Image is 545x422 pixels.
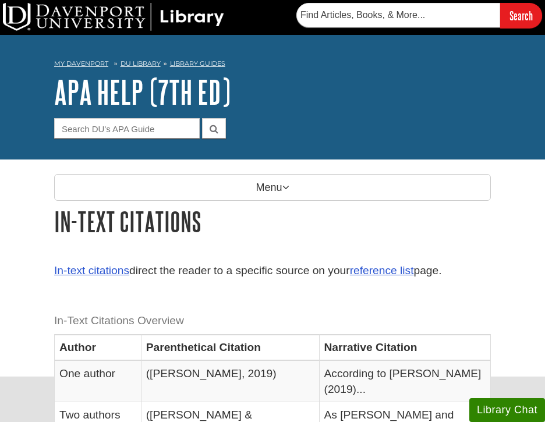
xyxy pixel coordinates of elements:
[54,263,491,279] p: direct the reader to a specific source on your page.
[54,264,129,276] a: In-text citations
[54,59,108,69] a: My Davenport
[54,207,491,236] h1: In-Text Citations
[54,174,491,201] p: Menu
[54,308,491,334] caption: In-Text Citations Overview
[500,3,542,28] input: Search
[121,59,161,68] a: DU Library
[54,56,491,75] nav: breadcrumb
[55,360,141,402] td: One author
[55,335,141,360] th: Author
[319,360,491,402] td: According to [PERSON_NAME] (2019)...
[469,398,545,422] button: Library Chat
[170,59,225,68] a: Library Guides
[3,3,224,31] img: DU Library
[141,360,319,402] td: ([PERSON_NAME], 2019)
[296,3,542,28] form: Searches DU Library's articles, books, and more
[350,264,414,276] a: reference list
[319,335,491,360] th: Narrative Citation
[141,335,319,360] th: Parenthetical Citation
[54,118,200,139] input: Search DU's APA Guide
[296,3,500,27] input: Find Articles, Books, & More...
[54,74,231,110] a: APA Help (7th Ed)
